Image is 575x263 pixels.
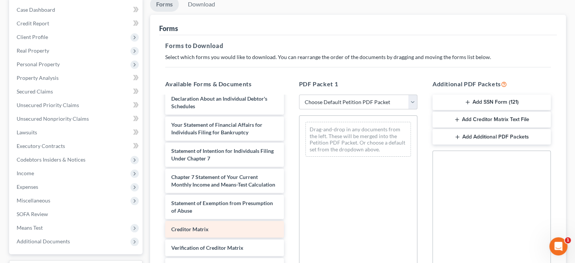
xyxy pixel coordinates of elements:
span: Means Test [17,224,43,231]
a: Unsecured Nonpriority Claims [11,112,143,126]
h5: Available Forms & Documents [165,79,284,89]
span: Credit Report [17,20,49,26]
div: Forms [159,24,178,33]
span: Codebtors Insiders & Notices [17,156,85,163]
span: Case Dashboard [17,6,55,13]
span: Personal Property [17,61,60,67]
span: Verification of Creditor Matrix [171,244,243,251]
a: Secured Claims [11,85,143,98]
span: Miscellaneous [17,197,50,204]
a: Credit Report [11,17,143,30]
a: Property Analysis [11,71,143,85]
span: Expenses [17,184,38,190]
span: Your Statement of Financial Affairs for Individuals Filing for Bankruptcy [171,121,262,135]
span: Statement of Intention for Individuals Filing Under Chapter 7 [171,148,274,162]
a: Lawsuits [11,126,143,139]
span: Creditor Matrix [171,226,209,232]
a: SOFA Review [11,207,143,221]
iframe: Intercom live chat [549,237,567,255]
span: Lawsuits [17,129,37,135]
span: Secured Claims [17,88,53,95]
span: Additional Documents [17,238,70,244]
span: Unsecured Priority Claims [17,102,79,108]
button: Add Creditor Matrix Text File [432,112,551,128]
span: Client Profile [17,34,48,40]
span: Chapter 7 Statement of Your Current Monthly Income and Means-Test Calculation [171,174,275,188]
span: Unsecured Nonpriority Claims [17,115,89,122]
span: Real Property [17,47,49,54]
span: Declaration About an Individual Debtor's Schedules [171,95,267,109]
div: Drag-and-drop in any documents from the left. These will be merged into the Petition PDF Packet. ... [305,122,411,157]
h5: Additional PDF Packets [432,79,551,89]
h5: Forms to Download [165,41,551,50]
p: Select which forms you would like to download. You can rearrange the order of the documents by dr... [165,53,551,61]
button: Add Additional PDF Packets [432,129,551,145]
span: 1 [565,237,571,243]
span: Income [17,170,34,176]
a: Executory Contracts [11,139,143,153]
a: Unsecured Priority Claims [11,98,143,112]
span: Property Analysis [17,75,59,81]
span: SOFA Review [17,211,48,217]
button: Add SSN Form (121) [432,95,551,110]
a: Case Dashboard [11,3,143,17]
span: Executory Contracts [17,143,65,149]
span: Statement of Exemption from Presumption of Abuse [171,200,273,214]
h5: PDF Packet 1 [299,79,417,89]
